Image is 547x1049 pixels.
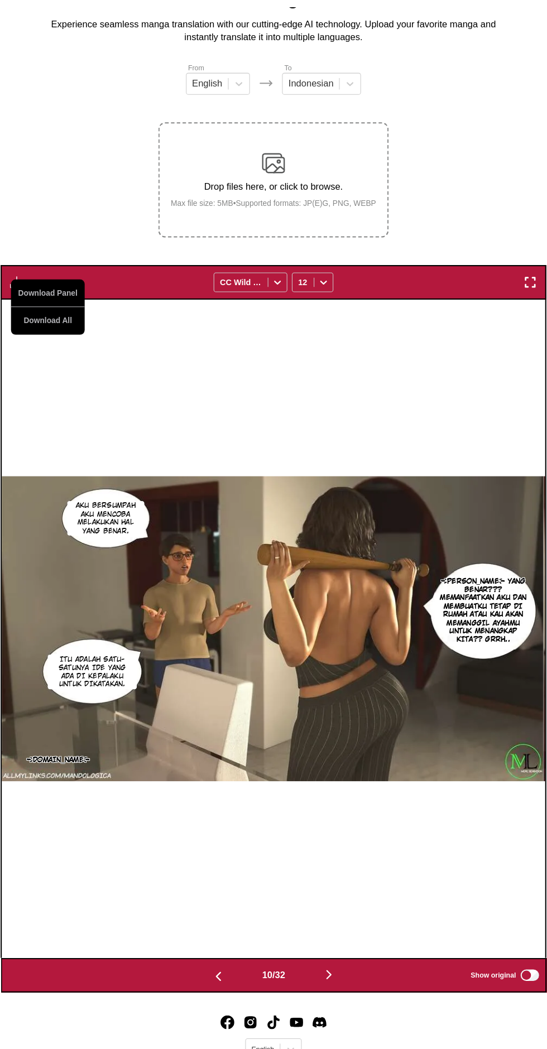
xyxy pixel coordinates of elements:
[19,327,90,354] button: Download All
[191,92,207,99] label: From
[56,662,139,699] p: Itu adalah satu-satunya ide yang ada di kepalaku untuk dikatakan.
[50,47,497,72] p: Experience seamless manga translation with our cutting-edge AI technology. Upload your favorite m...
[13,9,29,25] img: IsManga Logo
[522,12,534,23] img: Sign out
[464,971,508,979] span: Show original
[260,103,273,117] img: Languages icon
[75,513,146,550] p: Aku bersumpah aku mencoba melakukan hal yang benar.
[87,12,114,23] a: Pricing
[13,9,87,27] a: IsManga LogoIsManga
[165,222,382,230] small: Max file size: 5MB • Supported formats: JP(E)G, PNG, WEBP
[311,1014,325,1027] a: Discord
[8,491,535,787] img: Manga Panel
[284,92,291,99] label: To
[165,205,382,215] p: Drop files here, or click to browse.
[123,12,199,23] a: Upload & Translate
[19,300,90,327] button: Download Panel
[32,760,97,772] p: [DOMAIN_NAME]
[289,1014,303,1027] a: Youtube
[516,296,529,310] img: Enter fullscreen
[18,296,31,310] img: Download translated images
[320,968,334,981] img: Next page
[222,1014,236,1027] img: IsManga Facebook
[232,12,250,23] a: Blog
[208,12,223,23] a: FAQ
[244,1014,258,1027] a: Instagram
[33,13,67,23] div: IsManga
[213,969,227,983] img: Previous page
[222,1014,236,1027] a: Facebook
[267,1014,280,1027] a: TikTok
[311,1014,325,1027] img: IsManga Discord
[262,970,285,980] span: 10 / 32
[484,12,534,23] button: Sign Out
[513,969,531,980] input: Show original
[267,1014,280,1027] img: IsManga TikTok
[244,1014,258,1027] img: IsManga Instagram
[430,587,523,656] p: [PERSON_NAME] yang benar??? Memanfaatkan aku dan membuatku tetap di rumah atau kau akan memanggil...
[289,1014,303,1027] img: IsManga YouTube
